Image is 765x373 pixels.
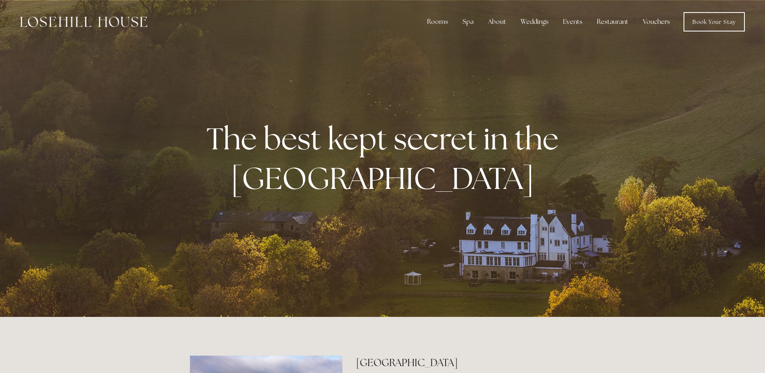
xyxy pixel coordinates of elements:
[684,12,745,31] a: Book Your Stay
[482,14,513,30] div: About
[421,14,454,30] div: Rooms
[514,14,555,30] div: Weddings
[20,17,147,27] img: Losehill House
[456,14,480,30] div: Spa
[590,14,635,30] div: Restaurant
[557,14,589,30] div: Events
[206,119,565,198] strong: The best kept secret in the [GEOGRAPHIC_DATA]
[356,356,575,370] h2: [GEOGRAPHIC_DATA]
[636,14,676,30] a: Vouchers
